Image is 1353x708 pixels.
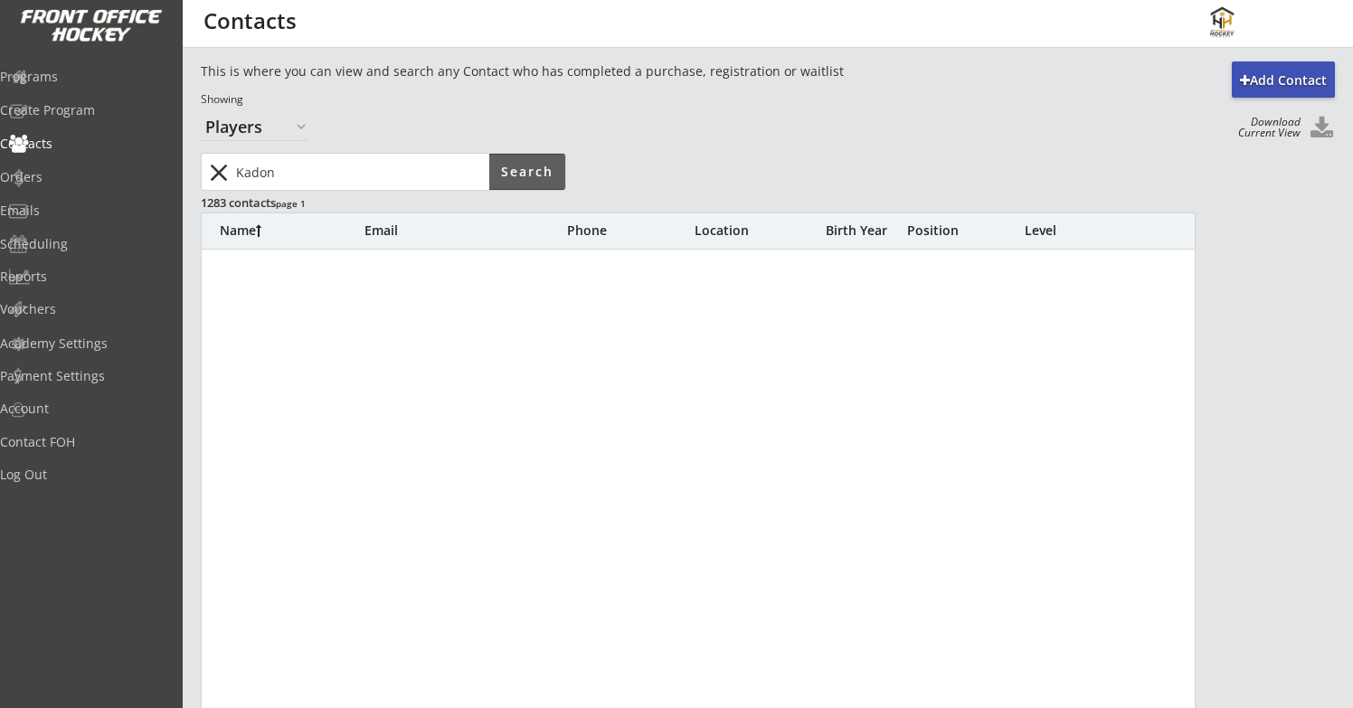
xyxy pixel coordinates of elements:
[1025,224,1133,237] div: Level
[826,224,898,237] div: Birth Year
[364,224,563,237] div: Email
[489,154,565,190] button: Search
[201,194,563,211] div: 1283 contacts
[1229,117,1301,138] div: Download Current View
[1232,71,1335,90] div: Add Contact
[232,154,489,190] input: Type here...
[220,224,364,237] div: Name
[203,158,233,187] button: close
[276,197,306,210] font: page 1
[695,224,821,237] div: Location
[201,62,962,80] div: This is where you can view and search any Contact who has completed a purchase, registration or w...
[907,224,1016,237] div: Position
[567,224,694,237] div: Phone
[1308,117,1335,141] button: Click to download all Contacts. Your browser settings may try to block it, check your security se...
[201,92,962,108] div: Showing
